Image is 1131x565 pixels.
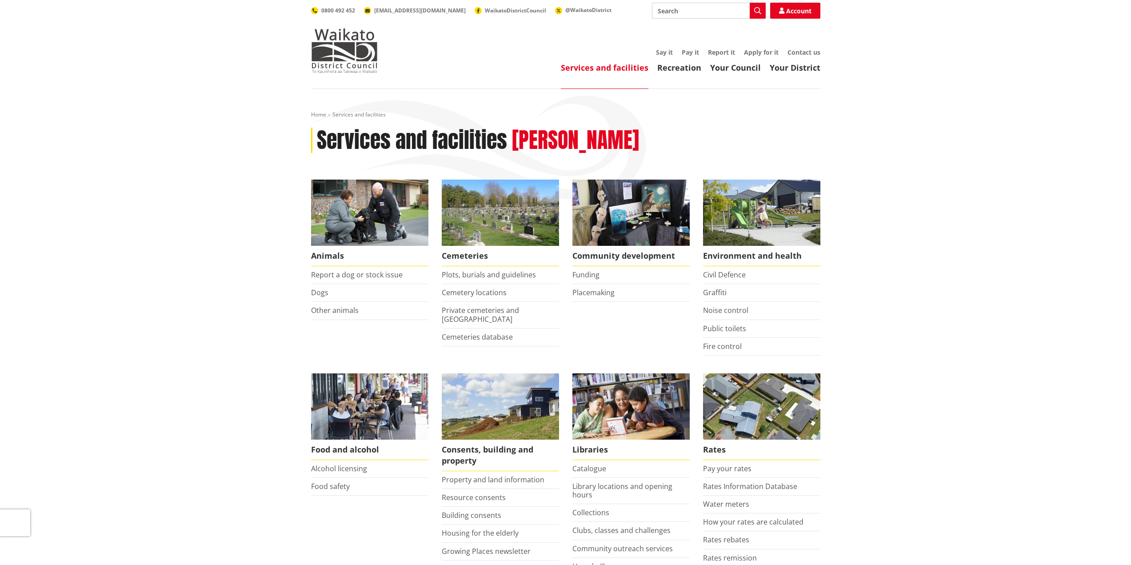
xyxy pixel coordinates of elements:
h1: Services and facilities [317,128,507,153]
a: New Pokeno housing development Consents, building and property [442,373,559,471]
span: Animals [311,246,428,266]
a: Recreation [657,62,701,73]
a: New housing in Pokeno Environment and health [703,180,820,266]
a: Rates remission [703,553,757,563]
img: Land and property thumbnail [442,373,559,440]
a: Resource consents [442,493,506,502]
a: Water meters [703,499,749,509]
a: Housing for the elderly [442,528,519,538]
a: Apply for it [744,48,779,56]
a: How your rates are calculated [703,517,803,527]
span: Environment and health [703,246,820,266]
span: WaikatoDistrictCouncil [485,7,546,14]
a: Your Council [710,62,761,73]
a: Waikato District Council Animal Control team Animals [311,180,428,266]
img: Matariki Travelling Suitcase Art Exhibition [572,180,690,246]
a: Home [311,111,326,118]
a: Private cemeteries and [GEOGRAPHIC_DATA] [442,305,519,324]
a: Growing Places newsletter [442,546,531,556]
span: Consents, building and property [442,440,559,471]
a: Property and land information [442,475,544,485]
a: Catalogue [572,464,606,473]
a: Other animals [311,305,359,315]
span: 0800 492 452 [321,7,355,14]
a: Contact us [787,48,820,56]
a: Dogs [311,288,328,297]
img: New housing in Pokeno [703,180,820,246]
a: Your District [770,62,820,73]
a: Cemetery locations [442,288,507,297]
a: Collections [572,508,609,517]
a: Graffiti [703,288,727,297]
img: Food and Alcohol in the Waikato [311,373,428,440]
a: Alcohol licensing [311,464,367,473]
img: Waikato District Council - Te Kaunihera aa Takiwaa o Waikato [311,28,378,73]
nav: breadcrumb [311,111,820,119]
a: Rates rebates [703,535,749,545]
a: Report it [708,48,735,56]
a: Community outreach services [572,544,673,553]
span: Food and alcohol [311,440,428,460]
a: Services and facilities [561,62,648,73]
a: Building consents [442,510,501,520]
a: Huntly Cemetery Cemeteries [442,180,559,266]
a: Clubs, classes and challenges [572,525,671,535]
span: Rates [703,440,820,460]
img: Waikato District Council libraries [572,373,690,440]
a: Public toilets [703,324,746,333]
a: Civil Defence [703,270,746,280]
a: Matariki Travelling Suitcase Art Exhibition Community development [572,180,690,266]
input: Search input [652,3,766,19]
a: WaikatoDistrictCouncil [475,7,546,14]
a: Library membership is free to everyone who lives in the Waikato district. Libraries [572,373,690,460]
a: Report a dog or stock issue [311,270,403,280]
a: Food and Alcohol in the Waikato Food and alcohol [311,373,428,460]
img: Rates-thumbnail [703,373,820,440]
a: [EMAIL_ADDRESS][DOMAIN_NAME] [364,7,466,14]
a: Funding [572,270,599,280]
span: Cemeteries [442,246,559,266]
a: Cemeteries database [442,332,513,342]
a: @WaikatoDistrict [555,6,611,14]
span: Community development [572,246,690,266]
a: Plots, burials and guidelines [442,270,536,280]
a: Rates Information Database [703,481,797,491]
img: Huntly Cemetery [442,180,559,246]
a: Fire control [703,341,742,351]
span: Services and facilities [332,111,386,118]
a: Pay it [682,48,699,56]
a: Noise control [703,305,748,315]
a: Pay your rates [703,464,751,473]
a: Account [770,3,820,19]
a: Pay your rates online Rates [703,373,820,460]
span: @WaikatoDistrict [565,6,611,14]
img: Animal Control [311,180,428,246]
a: Food safety [311,481,350,491]
h2: [PERSON_NAME] [512,128,639,153]
a: Library locations and opening hours [572,481,672,500]
span: [EMAIL_ADDRESS][DOMAIN_NAME] [374,7,466,14]
a: Placemaking [572,288,615,297]
a: 0800 492 452 [311,7,355,14]
span: Libraries [572,440,690,460]
a: Say it [656,48,673,56]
